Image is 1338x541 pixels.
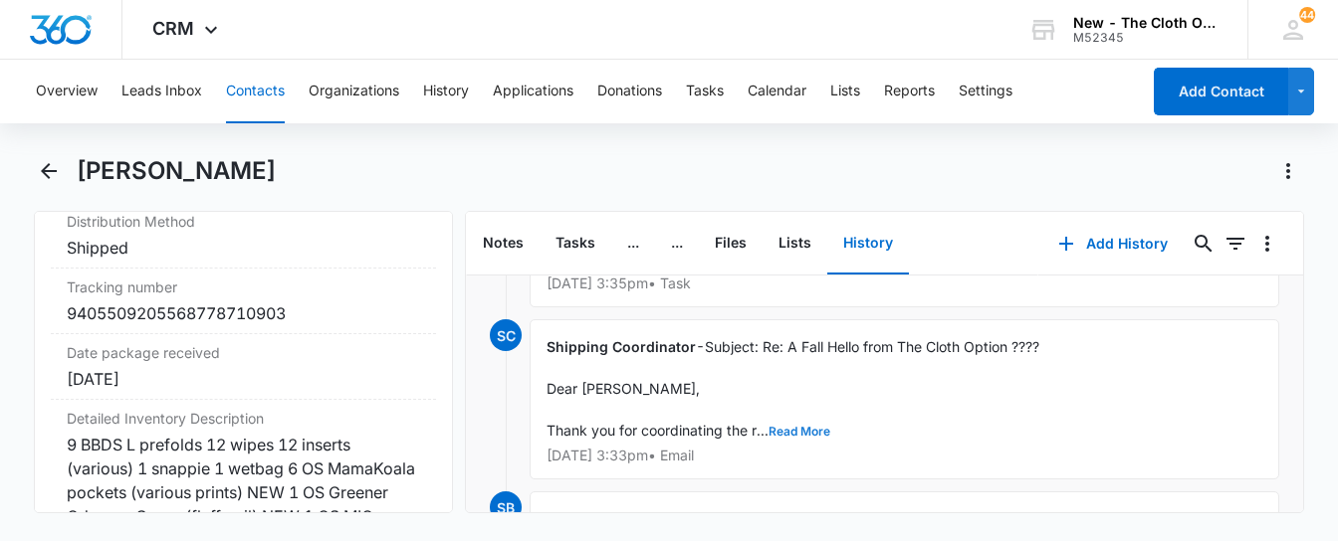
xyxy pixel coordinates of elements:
button: Donations [597,60,662,123]
button: Reports [884,60,935,123]
button: ... [611,213,655,274]
label: Tracking number [67,276,421,297]
span: Shipping Coordinator [547,338,696,355]
button: Lists [763,213,827,274]
div: Shipped [67,236,421,260]
div: Date package received[DATE] [51,334,437,400]
div: [DATE] [67,367,421,391]
label: Distribution Method [67,211,421,232]
button: Applications [493,60,573,123]
button: Add History [1038,220,1188,268]
button: Back [34,155,65,187]
span: 44 [1299,7,1315,23]
button: Calendar [748,60,806,123]
button: Filters [1220,228,1251,260]
button: Leads Inbox [121,60,202,123]
button: Tasks [686,60,724,123]
button: Search... [1188,228,1220,260]
div: Distribution MethodShipped [51,203,437,269]
button: Tasks [540,213,611,274]
button: Overflow Menu [1251,228,1283,260]
button: Contacts [226,60,285,123]
div: - [530,319,1279,479]
button: Files [699,213,763,274]
span: SC [490,319,522,351]
button: Notes [467,213,540,274]
button: Add Contact [1154,68,1288,115]
span: [PERSON_NAME] [547,510,662,527]
p: [DATE] 3:35pm • Task [547,276,1262,290]
button: History [827,213,909,274]
button: Settings [959,60,1012,123]
div: notifications count [1299,7,1315,23]
span: Subject: Re: A Fall Hello from The Cloth Option ???? Dear [PERSON_NAME], Thank you for coordinati... [547,338,1039,439]
div: account id [1073,31,1219,45]
span: SB [490,491,522,523]
div: account name [1073,15,1219,31]
p: [DATE] 3:33pm • Email [547,449,1262,462]
button: History [423,60,469,123]
label: Date package received [67,342,421,363]
h1: [PERSON_NAME] [77,156,276,186]
div: Tracking number9405509205568778710903 [51,269,437,334]
button: Actions [1272,155,1304,187]
span: CRM [152,18,194,39]
button: ... [655,213,699,274]
button: Lists [830,60,860,123]
button: Overview [36,60,98,123]
button: Read More [769,426,830,438]
div: 9405509205568778710903 [67,301,421,325]
button: Organizations [309,60,399,123]
label: Detailed Inventory Description [67,408,421,429]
